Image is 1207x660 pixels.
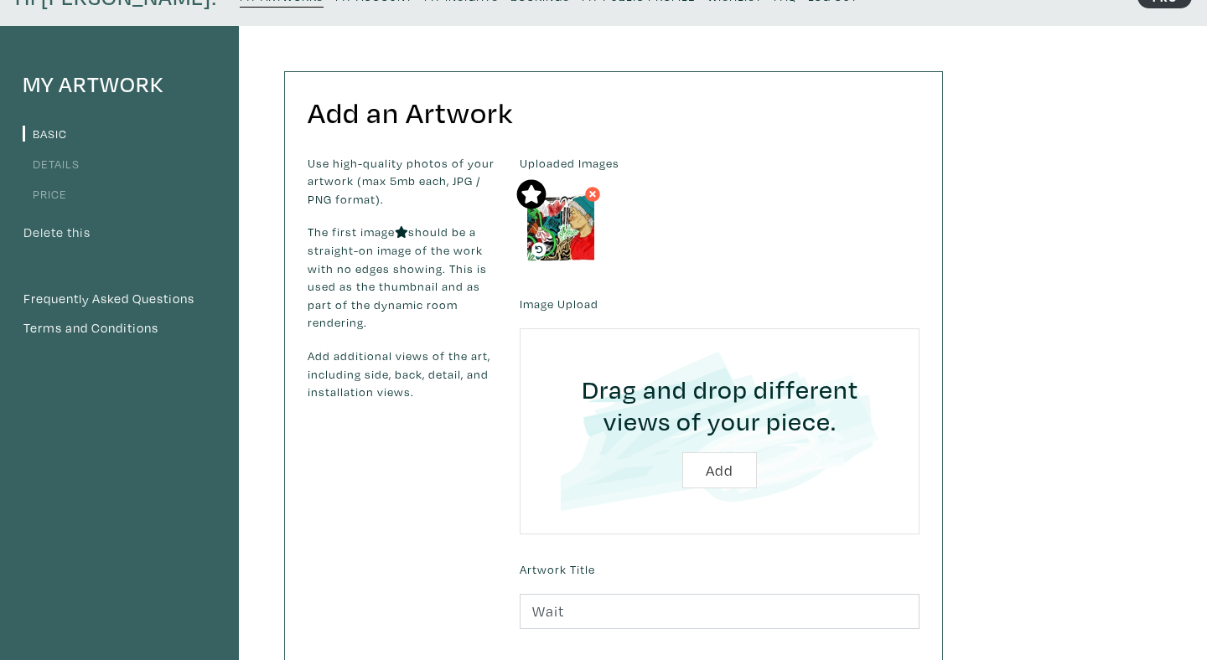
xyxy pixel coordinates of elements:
[308,95,919,131] h2: Add an Artwork
[308,347,495,401] p: Add additional views of the art, including side, back, detail, and installation views.
[520,560,595,579] label: Artwork Title
[23,126,67,142] a: Basic
[23,317,216,339] a: Terms and Conditions
[308,223,495,332] p: The first image should be a straight-on image of the work with no edges showing. This is used as ...
[527,194,594,261] img: phpThumb.php
[23,71,216,98] h4: My Artwork
[308,154,495,209] p: Use high-quality photos of your artwork (max 5mb each, JPG / PNG format).
[23,288,216,310] a: Frequently Asked Questions
[520,295,598,313] label: Image Upload
[23,156,80,172] a: Details
[520,154,919,173] label: Uploaded Images
[23,186,67,202] a: Price
[23,222,91,244] button: Delete this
